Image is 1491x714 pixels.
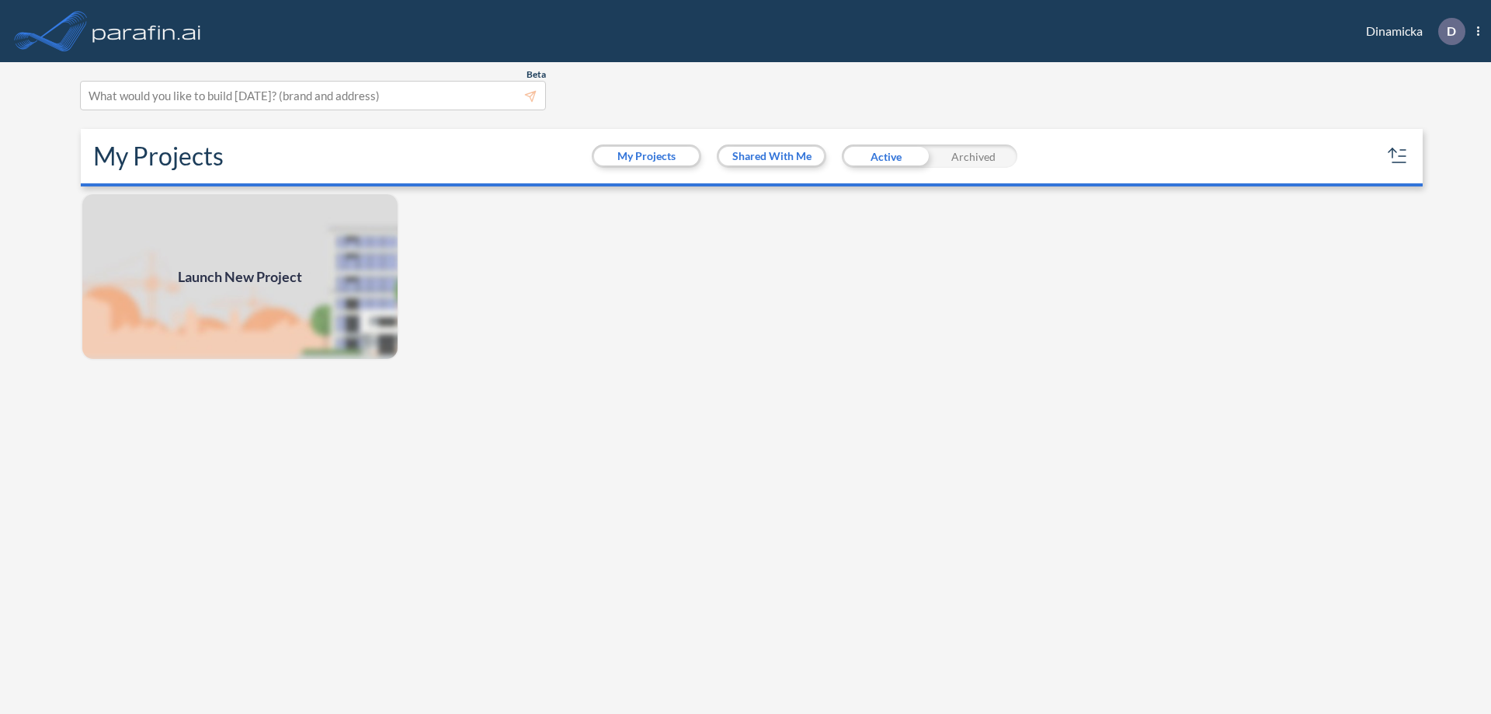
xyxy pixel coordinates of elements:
[81,193,399,360] a: Launch New Project
[178,266,302,287] span: Launch New Project
[89,16,204,47] img: logo
[842,145,930,168] div: Active
[1343,18,1479,45] div: Dinamicka
[719,147,824,165] button: Shared With Me
[527,68,546,81] span: Beta
[930,145,1017,168] div: Archived
[81,193,399,360] img: add
[1385,144,1410,169] button: sort
[1447,24,1456,38] p: D
[93,141,224,171] h2: My Projects
[594,147,699,165] button: My Projects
